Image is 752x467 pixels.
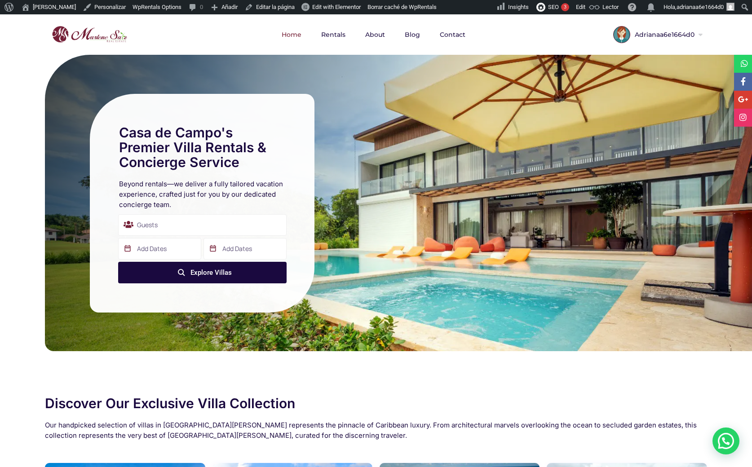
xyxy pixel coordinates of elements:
[118,214,287,236] div: Guests
[45,396,707,411] h2: Discover Our Exclusive Villa Collection
[273,14,310,55] a: Home
[508,4,529,10] span: Insights
[203,238,287,260] input: Add Dates
[118,238,201,260] input: Add Dates
[49,24,129,45] img: logo
[45,420,707,441] h2: Our handpicked selection of villas in [GEOGRAPHIC_DATA][PERSON_NAME] represents the pinnacle of C...
[119,179,285,210] h2: Beyond rentals—we deliver a fully tailored vacation experience, crafted just for you by our dedic...
[119,125,285,170] h1: Casa de Campo's Premier Villa Rentals & Concierge Service
[431,14,474,55] a: Contact
[396,14,429,55] a: Blog
[312,14,354,55] a: Rentals
[677,4,724,10] span: adrianaa6e1664d0
[548,4,559,10] span: SEO
[118,262,287,283] button: Explore Villas
[561,3,569,11] div: 3
[445,2,495,13] img: Visitas de 48 horas. Haz clic para ver más estadísticas del sitio.
[630,31,697,38] span: Adrianaa6e1664d0
[312,4,361,10] span: Edit with Elementor
[356,14,394,55] a: About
